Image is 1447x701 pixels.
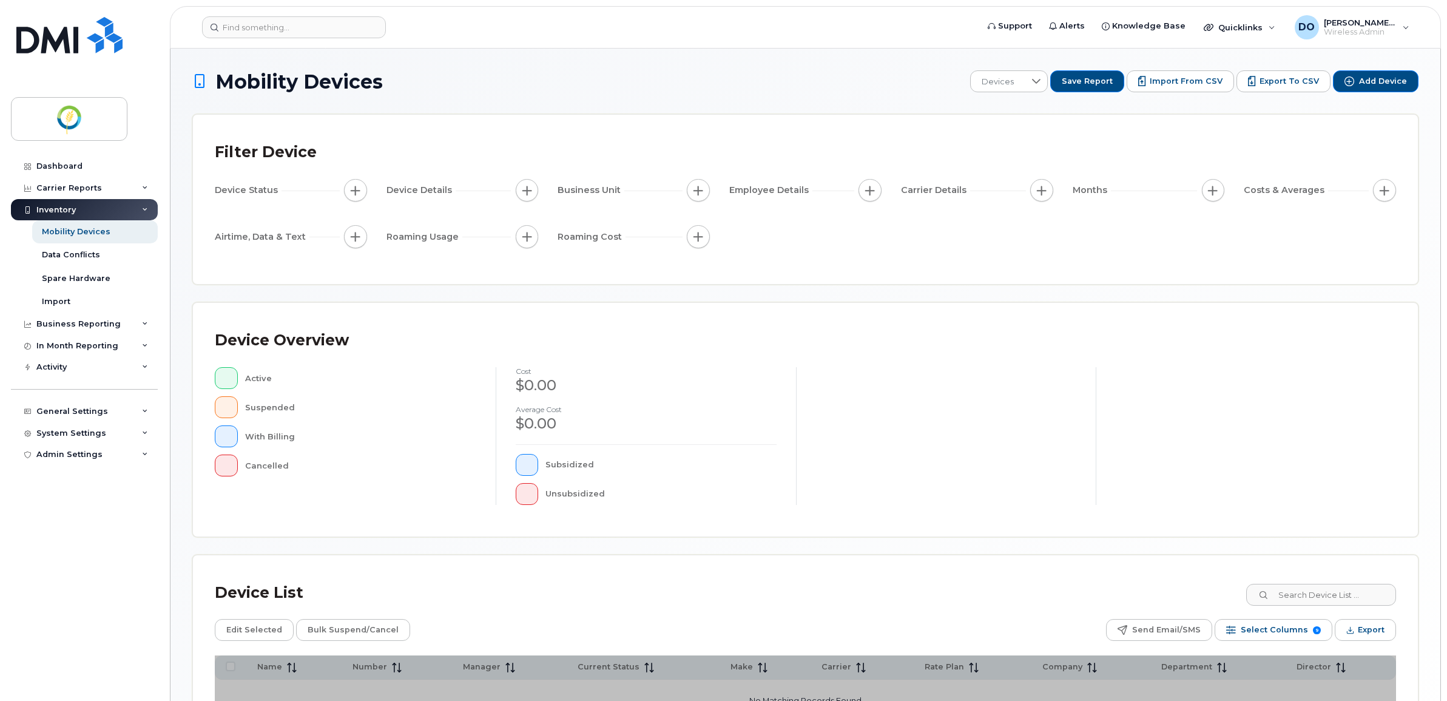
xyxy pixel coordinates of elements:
[1359,76,1407,87] span: Add Device
[1236,70,1331,92] button: Export to CSV
[1215,619,1332,641] button: Select Columns 9
[1246,584,1396,606] input: Search Device List ...
[245,455,476,476] div: Cancelled
[1062,76,1113,87] span: Save Report
[1132,621,1201,639] span: Send Email/SMS
[1335,619,1396,641] button: Export
[1260,76,1319,87] span: Export to CSV
[215,577,303,609] div: Device List
[516,413,777,434] div: $0.00
[1333,70,1418,92] button: Add Device
[1050,70,1124,92] button: Save Report
[545,483,776,505] div: Unsubsidized
[516,367,777,375] h4: cost
[1073,184,1111,197] span: Months
[215,71,383,92] span: Mobility Devices
[545,454,776,476] div: Subsidized
[215,184,282,197] span: Device Status
[308,621,399,639] span: Bulk Suspend/Cancel
[386,184,456,197] span: Device Details
[558,231,626,243] span: Roaming Cost
[1241,621,1308,639] span: Select Columns
[729,184,812,197] span: Employee Details
[215,619,294,641] button: Edit Selected
[245,425,476,447] div: With Billing
[558,184,624,197] span: Business Unit
[1150,76,1223,87] span: Import from CSV
[1313,626,1321,634] span: 9
[516,405,777,413] h4: Average cost
[245,396,476,418] div: Suspended
[386,231,462,243] span: Roaming Usage
[516,375,777,396] div: $0.00
[1106,619,1212,641] button: Send Email/SMS
[901,184,970,197] span: Carrier Details
[215,231,309,243] span: Airtime, Data & Text
[215,325,349,356] div: Device Overview
[1127,70,1234,92] button: Import from CSV
[245,367,476,389] div: Active
[215,137,317,168] div: Filter Device
[971,71,1025,93] span: Devices
[226,621,282,639] span: Edit Selected
[1244,184,1328,197] span: Costs & Averages
[296,619,410,641] button: Bulk Suspend/Cancel
[1358,621,1385,639] span: Export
